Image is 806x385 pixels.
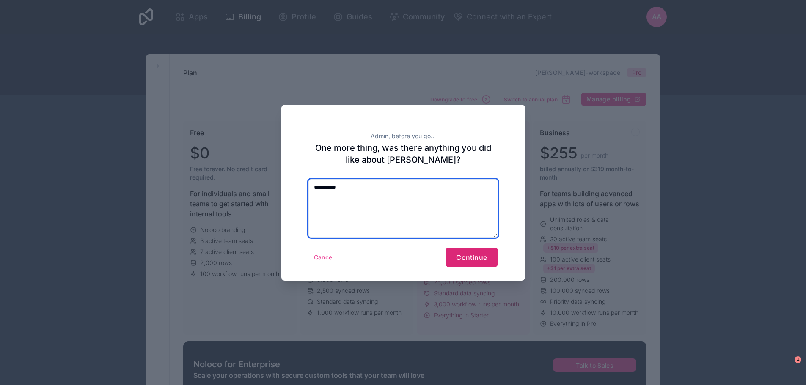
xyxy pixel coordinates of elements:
[795,356,801,363] span: 1
[308,132,498,140] h2: Admin, before you go...
[777,356,798,377] iframe: Intercom live chat
[308,251,340,264] button: Cancel
[446,248,498,267] button: Continue
[308,142,498,166] h2: One more thing, was there anything you did like about [PERSON_NAME]?
[456,253,487,262] span: Continue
